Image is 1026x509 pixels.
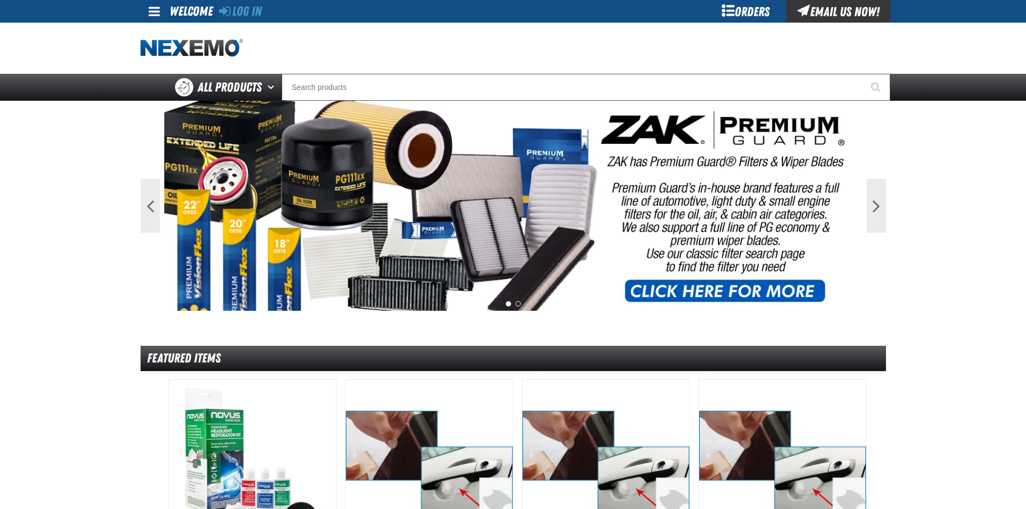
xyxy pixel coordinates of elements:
span: All Products [198,78,262,97]
a: Log In [219,4,262,19]
button: 2 of 2 [515,301,521,306]
img: PG Filters & Wipers [164,101,862,311]
button: 1 of 2 [506,301,511,306]
button: Open All Products pages [264,74,282,101]
input: Search [282,74,890,101]
button: Start Searching [863,74,890,101]
button: Previous [141,179,160,233]
button: Next [867,179,886,233]
div: Featured Items [141,346,886,371]
img: Nexemo logo [141,39,243,58]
